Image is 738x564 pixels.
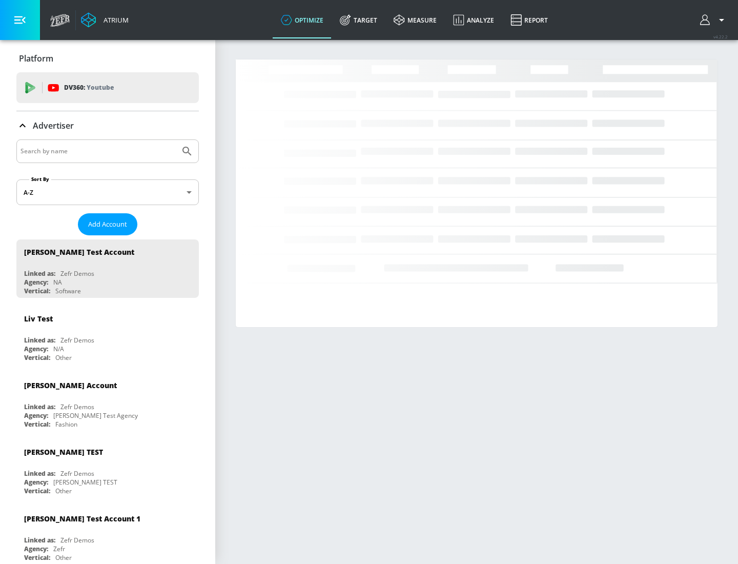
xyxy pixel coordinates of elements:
div: Linked as: [24,269,55,278]
div: Platform [16,44,199,73]
div: Other [55,487,72,495]
div: Agency: [24,478,48,487]
button: Add Account [78,213,137,235]
div: Linked as: [24,336,55,345]
div: [PERSON_NAME] Test AccountLinked as:Zefr DemosAgency:NAVertical:Software [16,239,199,298]
label: Sort By [29,176,51,183]
div: N/A [53,345,64,353]
div: [PERSON_NAME] TESTLinked as:Zefr DemosAgency:[PERSON_NAME] TESTVertical:Other [16,439,199,498]
div: [PERSON_NAME] Test Agency [53,411,138,420]
a: Atrium [81,12,129,28]
div: Other [55,353,72,362]
div: Software [55,287,81,295]
div: Agency: [24,411,48,420]
div: Vertical: [24,553,50,562]
div: Agency: [24,278,48,287]
div: Vertical: [24,420,50,429]
div: Zefr Demos [60,536,94,545]
div: Zefr Demos [60,469,94,478]
div: DV360: Youtube [16,72,199,103]
span: v 4.22.2 [713,34,728,39]
p: Platform [19,53,53,64]
div: Zefr Demos [60,269,94,278]
a: Report [502,2,556,38]
div: [PERSON_NAME] Test Account 1 [24,514,140,523]
p: Advertiser [33,120,74,131]
div: Agency: [24,345,48,353]
div: [PERSON_NAME] TEST [24,447,103,457]
div: [PERSON_NAME] AccountLinked as:Zefr DemosAgency:[PERSON_NAME] Test AgencyVertical:Fashion [16,373,199,431]
div: Vertical: [24,287,50,295]
p: DV360: [64,82,114,93]
div: Zefr Demos [60,402,94,411]
input: Search by name [20,145,176,158]
div: Zefr Demos [60,336,94,345]
div: Vertical: [24,353,50,362]
div: Atrium [99,15,129,25]
div: Linked as: [24,536,55,545]
span: Add Account [88,218,127,230]
div: Fashion [55,420,77,429]
div: Zefr [53,545,65,553]
a: Target [332,2,385,38]
div: Linked as: [24,402,55,411]
div: Linked as: [24,469,55,478]
div: [PERSON_NAME] TEST [53,478,117,487]
p: Youtube [87,82,114,93]
div: NA [53,278,62,287]
div: Agency: [24,545,48,553]
div: A-Z [16,179,199,205]
div: Other [55,553,72,562]
div: [PERSON_NAME] Account [24,380,117,390]
div: [PERSON_NAME] Test Account [24,247,134,257]
a: measure [385,2,445,38]
div: Liv Test [24,314,53,324]
div: Liv TestLinked as:Zefr DemosAgency:N/AVertical:Other [16,306,199,365]
div: Advertiser [16,111,199,140]
a: optimize [273,2,332,38]
a: Analyze [445,2,502,38]
div: Vertical: [24,487,50,495]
